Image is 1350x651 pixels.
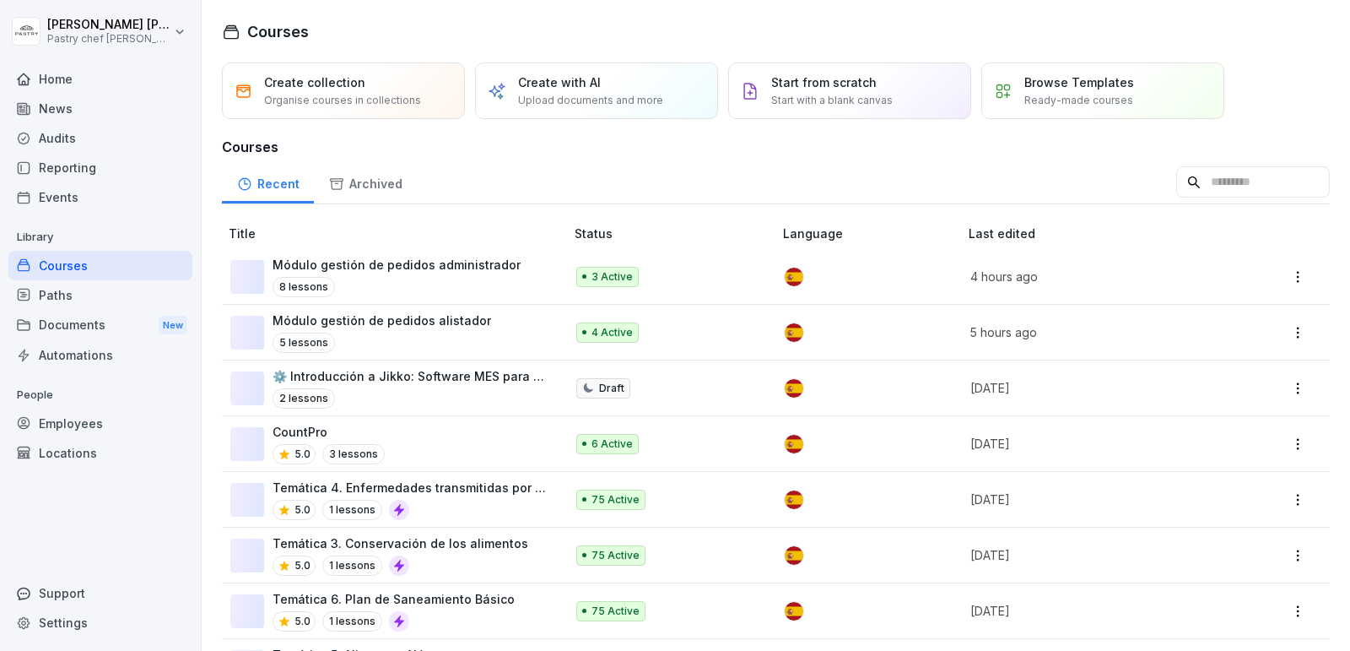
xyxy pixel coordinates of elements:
[8,340,192,370] a: Automations
[785,268,803,286] img: es.svg
[322,444,385,464] p: 3 lessons
[591,269,633,285] p: 3 Active
[970,323,1218,341] p: 5 hours ago
[8,182,192,212] a: Events
[264,93,421,108] p: Organise courses in collections
[8,251,192,280] a: Courses
[1024,73,1134,91] p: Browse Templates
[785,491,803,509] img: es.svg
[8,310,192,341] a: DocumentsNew
[970,602,1218,620] p: [DATE]
[785,435,803,453] img: es.svg
[599,381,624,396] p: Draft
[970,491,1218,508] p: [DATE]
[47,33,170,45] p: Pastry chef [PERSON_NAME] y Cocina gourmet
[47,18,170,32] p: [PERSON_NAME] [PERSON_NAME]
[159,316,187,335] div: New
[273,479,548,496] p: Temática 4. Enfermedades transmitidas por alimentos ETA'S
[322,556,382,576] p: 1 lessons
[294,447,310,462] p: 5.0
[8,310,192,341] div: Documents
[294,502,310,518] p: 5.0
[222,137,1330,157] h3: Courses
[322,611,382,632] p: 1 lessons
[229,225,568,242] p: Title
[264,73,365,91] p: Create collection
[273,312,491,329] p: Módulo gestión de pedidos alistador
[247,20,309,43] h1: Courses
[273,534,528,552] p: Temática 3. Conservación de los alimentos
[273,333,335,353] p: 5 lessons
[575,225,776,242] p: Status
[222,160,314,203] a: Recent
[785,323,803,342] img: es.svg
[8,123,192,153] a: Audits
[273,388,335,409] p: 2 lessons
[8,438,192,468] a: Locations
[591,548,640,563] p: 75 Active
[322,500,382,520] p: 1 lessons
[969,225,1238,242] p: Last edited
[8,578,192,608] div: Support
[591,604,640,619] p: 75 Active
[294,558,310,573] p: 5.0
[273,256,521,274] p: Módulo gestión de pedidos administrador
[8,280,192,310] a: Paths
[8,608,192,637] a: Settings
[1024,93,1133,108] p: Ready-made courses
[518,93,663,108] p: Upload documents and more
[591,325,633,340] p: 4 Active
[591,437,633,452] p: 6 Active
[785,546,803,565] img: es.svg
[8,64,192,94] a: Home
[785,379,803,398] img: es.svg
[970,435,1218,453] p: [DATE]
[273,277,335,297] p: 8 lessons
[8,94,192,123] a: News
[591,492,640,507] p: 75 Active
[518,73,601,91] p: Create with AI
[771,93,893,108] p: Start with a blank canvas
[8,382,192,409] p: People
[8,153,192,182] a: Reporting
[273,590,515,608] p: Temática 6. Plan de Saneamiento Básico
[273,367,548,385] p: ⚙️ Introducción a Jikko: Software MES para Producción
[783,225,962,242] p: Language
[8,224,192,251] p: Library
[970,268,1218,285] p: 4 hours ago
[771,73,877,91] p: Start from scratch
[8,409,192,438] a: Employees
[273,423,385,441] p: CountPro
[294,614,310,629] p: 5.0
[785,602,803,621] img: es.svg
[970,546,1218,564] p: [DATE]
[970,379,1218,397] p: [DATE]
[314,160,417,203] a: Archived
